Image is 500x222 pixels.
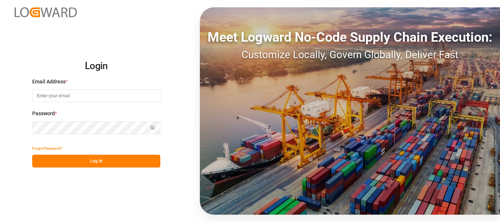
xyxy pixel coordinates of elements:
span: Password [32,110,55,117]
img: Logward_new_orange.png [15,7,77,17]
div: Meet Logward No-Code Supply Chain Execution: [200,27,500,47]
button: Log In [32,155,160,168]
span: Email Address [32,78,66,86]
h2: Login [32,54,160,78]
button: Forgot Password? [32,142,62,155]
input: Enter your email [32,89,160,102]
div: Customize Locally, Govern Globally, Deliver Fast [200,47,500,63]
